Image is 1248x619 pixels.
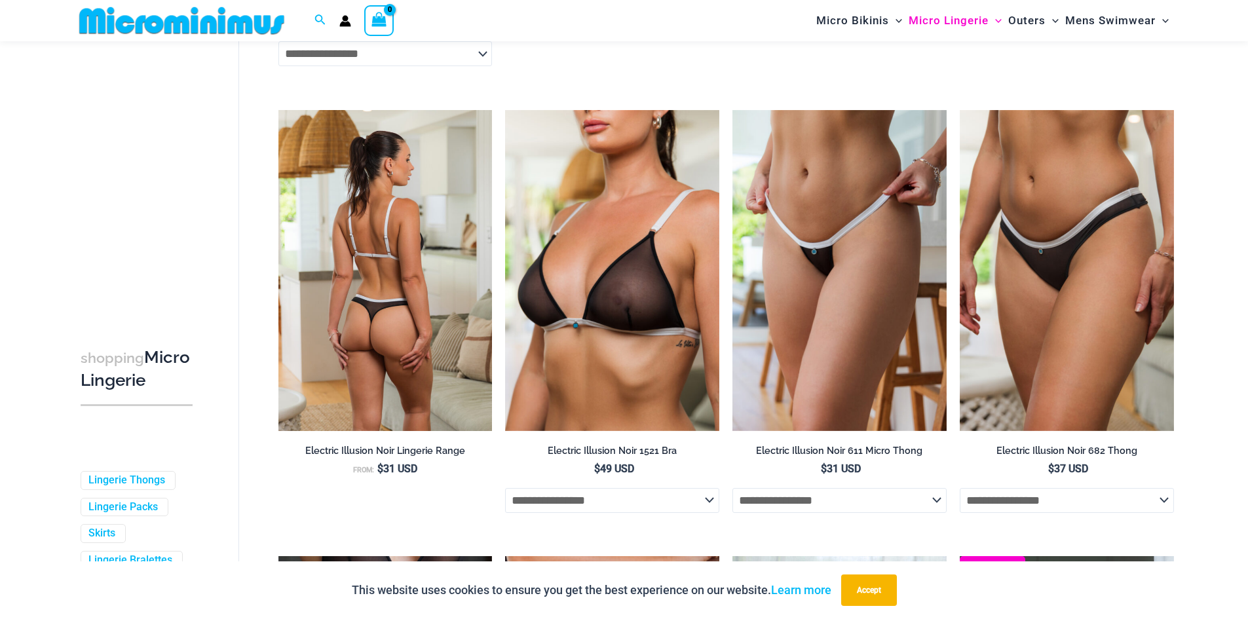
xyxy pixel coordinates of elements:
img: Electric Illusion Noir 1521 Bra 01 [505,110,719,431]
span: Menu Toggle [989,4,1002,37]
a: Electric Illusion Noir 1521 Bra 01Electric Illusion Noir 1521 Bra 682 Thong 07Electric Illusion N... [505,110,719,431]
a: Search icon link [314,12,326,29]
a: Lingerie Thongs [88,474,165,487]
span: Outers [1008,4,1046,37]
nav: Site Navigation [811,2,1175,39]
a: Account icon link [339,15,351,27]
span: Micro Bikinis [816,4,889,37]
a: Electric Illusion Noir 1521 Bra 611 Micro 552 Tights 07Electric Illusion Noir 1521 Bra 682 Thong ... [278,110,493,431]
span: $ [594,462,600,475]
a: View Shopping Cart, empty [364,5,394,35]
a: Lingerie Packs [88,500,158,514]
h2: Electric Illusion Noir 1521 Bra [505,445,719,457]
bdi: 49 USD [594,462,634,475]
span: $ [1048,462,1054,475]
a: Micro BikinisMenu ToggleMenu Toggle [813,4,905,37]
img: Electric Illusion Noir Micro 01 [732,110,947,431]
span: Mens Swimwear [1065,4,1156,37]
h2: Electric Illusion Noir Lingerie Range [278,445,493,457]
span: Micro Lingerie [909,4,989,37]
bdi: 31 USD [821,462,861,475]
span: From: [353,466,374,474]
a: Electric Illusion Noir 611 Micro Thong [732,445,947,462]
h3: Micro Lingerie [81,347,193,392]
a: Micro LingerieMenu ToggleMenu Toggle [905,4,1005,37]
img: MM SHOP LOGO FLAT [74,6,290,35]
a: Electric Illusion Noir 682 Thong 01Electric Illusion Noir 682 Thong 02Electric Illusion Noir 682 ... [960,110,1174,431]
button: Accept [841,574,897,606]
a: Electric Illusion Noir Micro 01Electric Illusion Noir Micro 02Electric Illusion Noir Micro 02 [732,110,947,431]
span: $ [377,462,383,475]
img: Electric Illusion Noir 682 Thong 01 [960,110,1174,431]
a: Mens SwimwearMenu ToggleMenu Toggle [1062,4,1172,37]
bdi: 37 USD [1048,462,1088,475]
span: $ [821,462,827,475]
a: Electric Illusion Noir 1521 Bra [505,445,719,462]
img: Electric Illusion Noir 1521 Bra 682 Thong 04 [278,110,493,431]
iframe: TrustedSite Certified [81,44,199,306]
h2: Electric Illusion Noir 682 Thong [960,445,1174,457]
span: shopping [81,350,144,366]
bdi: 31 USD [377,462,417,475]
a: OutersMenu ToggleMenu Toggle [1005,4,1062,37]
p: This website uses cookies to ensure you get the best experience on our website. [352,580,831,600]
a: Learn more [771,583,831,597]
span: Menu Toggle [889,4,902,37]
a: Electric Illusion Noir 682 Thong [960,445,1174,462]
h2: Electric Illusion Noir 611 Micro Thong [732,445,947,457]
span: Menu Toggle [1156,4,1169,37]
a: Skirts [88,527,115,541]
span: Menu Toggle [1046,4,1059,37]
a: Lingerie Bralettes [88,554,172,568]
a: Electric Illusion Noir Lingerie Range [278,445,493,462]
